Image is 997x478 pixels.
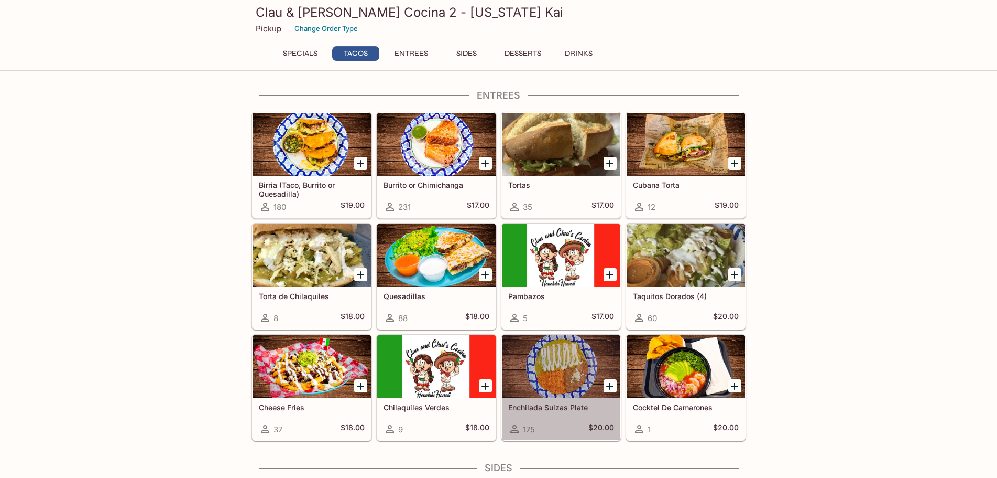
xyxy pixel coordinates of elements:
button: Add Cocktel De Camarones [728,379,741,392]
h5: Enchilada Suizas Plate [508,403,614,412]
div: Quesadillas [377,224,496,287]
h5: $20.00 [713,312,739,324]
span: 88 [398,313,408,323]
h5: $17.00 [591,200,614,213]
h4: Sides [251,462,746,474]
h4: Entrees [251,90,746,101]
button: Add Cheese Fries [354,379,367,392]
h5: $17.00 [467,200,489,213]
button: Add Chilaquiles Verdes [479,379,492,392]
a: Taquitos Dorados (4)60$20.00 [626,224,746,330]
button: Add Torta de Chilaquiles [354,268,367,281]
p: Pickup [256,24,281,34]
span: 175 [523,424,535,434]
div: Pambazos [502,224,620,287]
h5: Tortas [508,180,614,189]
button: Desserts [499,46,547,61]
div: Burrito or Chimichanga [377,113,496,176]
button: Specials [277,46,324,61]
button: Add Birria (Taco, Burrito or Quesadilla) [354,157,367,170]
h5: $20.00 [713,423,739,435]
button: Change Order Type [290,20,363,37]
a: Chilaquiles Verdes9$18.00 [377,335,496,441]
h5: Chilaquiles Verdes [384,403,489,412]
button: Add Tortas [604,157,617,170]
div: Torta de Chilaquiles [253,224,371,287]
h5: $17.00 [591,312,614,324]
div: Birria (Taco, Burrito or Quesadilla) [253,113,371,176]
h5: Taquitos Dorados (4) [633,292,739,301]
button: Drinks [555,46,602,61]
span: 9 [398,424,403,434]
h5: Pambazos [508,292,614,301]
h5: Quesadillas [384,292,489,301]
a: Tortas35$17.00 [501,112,621,218]
span: 37 [273,424,282,434]
h3: Clau & [PERSON_NAME] Cocina 2 - [US_STATE] Kai [256,4,742,20]
span: 180 [273,202,286,212]
h5: $19.00 [715,200,739,213]
button: Add Taquitos Dorados (4) [728,268,741,281]
span: 5 [523,313,528,323]
button: Sides [443,46,490,61]
a: Torta de Chilaquiles8$18.00 [252,224,371,330]
a: Enchilada Suizas Plate175$20.00 [501,335,621,441]
span: 12 [648,202,655,212]
button: Entrees [388,46,435,61]
a: Cubana Torta12$19.00 [626,112,746,218]
span: 60 [648,313,657,323]
h5: $18.00 [465,423,489,435]
button: Add Cubana Torta [728,157,741,170]
a: Cheese Fries37$18.00 [252,335,371,441]
div: Cocktel De Camarones [627,335,745,398]
div: Cubana Torta [627,113,745,176]
a: Birria (Taco, Burrito or Quesadilla)180$19.00 [252,112,371,218]
a: Pambazos5$17.00 [501,224,621,330]
h5: $18.00 [341,423,365,435]
h5: $19.00 [341,200,365,213]
a: Burrito or Chimichanga231$17.00 [377,112,496,218]
div: Chilaquiles Verdes [377,335,496,398]
button: Add Burrito or Chimichanga [479,157,492,170]
h5: Cubana Torta [633,180,739,189]
div: Cheese Fries [253,335,371,398]
span: 231 [398,202,411,212]
h5: Birria (Taco, Burrito or Quesadilla) [259,180,365,198]
a: Quesadillas88$18.00 [377,224,496,330]
h5: $18.00 [341,312,365,324]
button: Add Enchilada Suizas Plate [604,379,617,392]
span: 35 [523,202,532,212]
button: Tacos [332,46,379,61]
h5: Burrito or Chimichanga [384,180,489,189]
h5: $18.00 [465,312,489,324]
button: Add Quesadillas [479,268,492,281]
h5: Cocktel De Camarones [633,403,739,412]
div: Enchilada Suizas Plate [502,335,620,398]
span: 8 [273,313,278,323]
span: 1 [648,424,651,434]
a: Cocktel De Camarones1$20.00 [626,335,746,441]
h5: $20.00 [588,423,614,435]
button: Add Pambazos [604,268,617,281]
h5: Torta de Chilaquiles [259,292,365,301]
div: Tortas [502,113,620,176]
div: Taquitos Dorados (4) [627,224,745,287]
h5: Cheese Fries [259,403,365,412]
